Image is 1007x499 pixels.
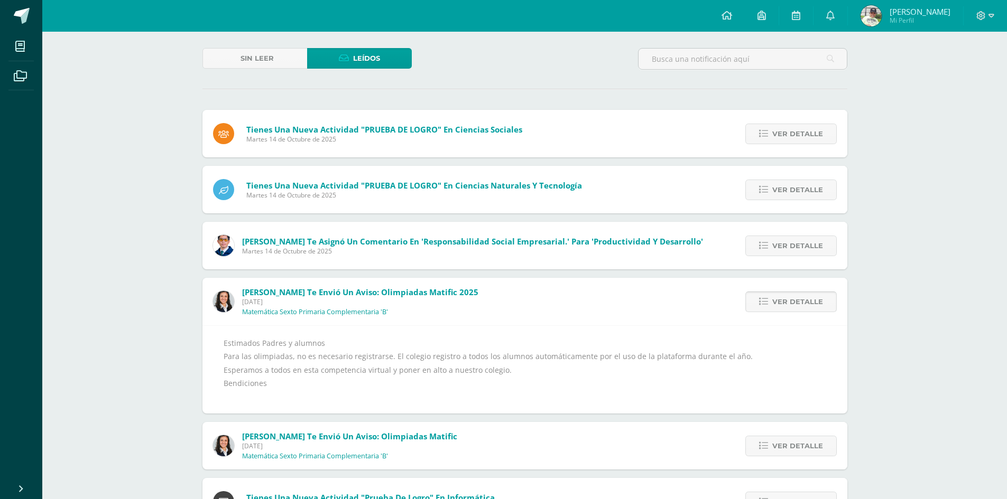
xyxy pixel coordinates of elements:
a: Leídos [307,48,412,69]
div: Estimados Padres y alumnos Para las olimpiadas, no es necesario registrarse. El colegio registro ... [224,336,826,403]
img: 0ca1aeff76eb74bef34b7ea0d128f9b1.png [861,5,882,26]
span: [PERSON_NAME] [890,6,950,17]
img: 059ccfba660c78d33e1d6e9d5a6a4bb6.png [213,235,234,256]
span: Martes 14 de Octubre de 2025 [246,191,582,200]
span: Martes 14 de Octubre de 2025 [242,247,703,256]
span: [PERSON_NAME] te asignó un comentario en 'Responsabilidad social empresarial.' para 'Productivida... [242,236,703,247]
a: Sin leer [202,48,307,69]
span: Mi Perfil [890,16,950,25]
span: [PERSON_NAME] te envió un aviso: Olimpiadas Matific 2025 [242,287,478,297]
span: Ver detalle [772,436,823,456]
span: Ver detalle [772,292,823,312]
span: Tienes una nueva actividad "PRUEBA DE LOGRO" En Ciencias Sociales [246,124,522,135]
span: [DATE] [242,441,457,450]
span: Sin leer [241,49,274,68]
img: b15e54589cdbd448c33dd63f135c9987.png [213,291,234,312]
span: Ver detalle [772,180,823,200]
input: Busca una notificación aquí [639,49,847,69]
p: Matemática Sexto Primaria Complementaria 'B' [242,308,388,316]
span: [DATE] [242,297,478,306]
p: Matemática Sexto Primaria Complementaria 'B' [242,452,388,460]
span: Ver detalle [772,124,823,144]
span: Martes 14 de Octubre de 2025 [246,135,522,144]
img: b15e54589cdbd448c33dd63f135c9987.png [213,435,234,456]
span: Leídos [353,49,380,68]
span: Ver detalle [772,236,823,256]
span: Tienes una nueva actividad "PRUEBA DE LOGRO" En Ciencias Naturales y Tecnología [246,180,582,191]
span: [PERSON_NAME] te envió un aviso: Olimpiadas Matific [242,431,457,441]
